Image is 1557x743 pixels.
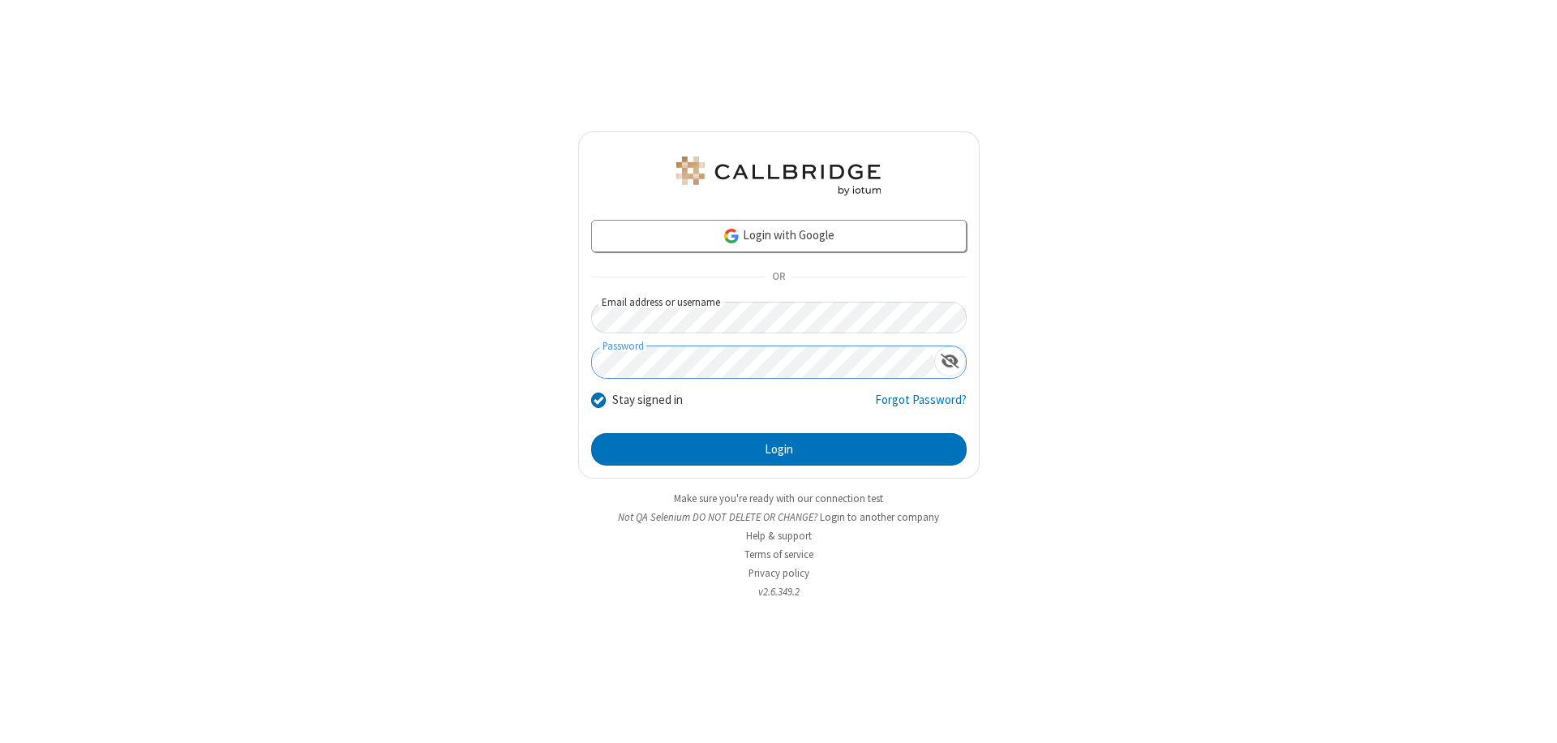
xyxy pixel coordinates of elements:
input: Email address or username [591,302,967,333]
a: Help & support [746,529,812,543]
a: Privacy policy [748,566,809,580]
a: Forgot Password? [875,391,967,422]
span: OR [766,266,791,289]
button: Login [591,433,967,466]
label: Stay signed in [612,391,683,410]
li: v2.6.349.2 [578,584,980,599]
li: Not QA Selenium DO NOT DELETE OR CHANGE? [578,509,980,525]
a: Terms of service [744,548,813,561]
iframe: Chat [1516,701,1545,732]
div: Show password [934,346,966,376]
a: Make sure you're ready with our connection test [674,492,883,505]
img: google-icon.png [723,227,740,245]
input: Password [592,346,934,378]
button: Login to another company [820,509,939,525]
a: Login with Google [591,220,967,252]
img: QA Selenium DO NOT DELETE OR CHANGE [673,157,884,195]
